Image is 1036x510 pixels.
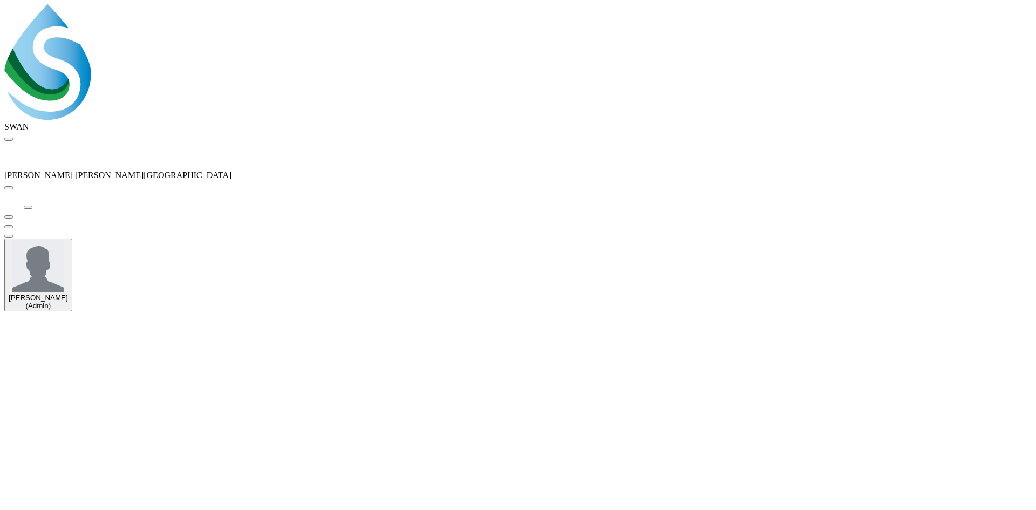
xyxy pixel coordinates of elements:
span: SWAN [4,122,1032,132]
div: [PERSON_NAME] [PERSON_NAME][GEOGRAPHIC_DATA] [4,171,1032,180]
button: [PERSON_NAME] (Admin) icon-chevron-down [4,239,72,311]
button: icon-bell-ring [24,206,32,209]
span: (Admin) [25,302,51,310]
img: SWAN-Landscape-Logo-Colour-drop.png [4,4,92,120]
div: [PERSON_NAME] [9,294,68,302]
img: profile.jpg [12,240,64,292]
button: icon-menu [4,138,13,141]
button: icon-menu-down [4,186,13,189]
